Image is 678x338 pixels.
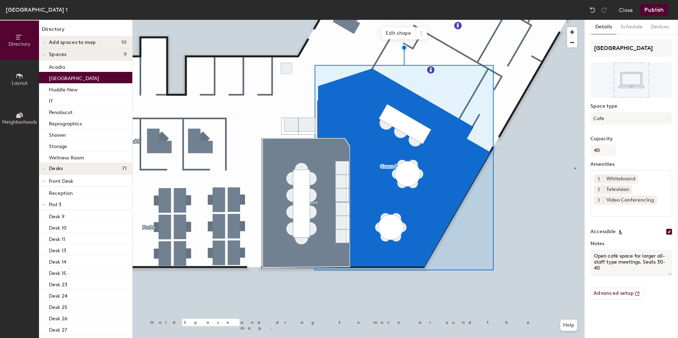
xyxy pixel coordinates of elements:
[647,20,673,34] button: Devices
[49,246,66,254] p: Desk 13
[49,302,67,310] p: Desk 25
[12,80,28,86] span: Layout
[49,40,96,45] span: Add spaces to map
[590,103,672,109] label: Space type
[49,234,65,242] p: Desk 11
[598,186,600,193] span: 1
[49,62,65,70] p: Acadia
[49,153,84,161] p: Wellness Room
[49,119,82,127] p: Reprographics
[590,229,616,235] label: Accessible
[598,175,600,183] span: 1
[49,188,73,196] p: Reception
[49,166,63,171] span: Desks
[49,212,65,220] p: Desk 9
[382,27,416,39] span: Edit shape
[594,196,603,205] button: 1
[49,130,66,138] p: Shower
[590,249,672,276] textarea: Open café space for larger all-staff type meetings. Seats 30-40
[49,202,61,208] span: Pod 3
[49,52,67,57] span: Spaces
[594,174,603,184] button: 1
[49,141,67,150] p: Storage
[49,291,67,299] p: Desk 24
[603,185,632,194] div: Television
[49,85,78,93] p: Huddle New
[49,257,66,265] p: Desk 14
[49,280,67,288] p: Desk 23
[598,197,600,204] span: 1
[49,268,66,276] p: Desk 15
[560,320,577,331] button: Help
[590,112,672,125] button: Cafe
[49,73,99,81] p: [GEOGRAPHIC_DATA]
[640,4,668,16] button: Publish
[49,314,67,322] p: Desk 26
[619,4,633,16] button: Close
[49,96,53,104] p: IT
[121,40,127,45] span: 10
[603,174,638,184] div: Whiteboard
[39,26,132,36] h1: Directory
[9,41,30,47] span: Directory
[2,119,37,125] span: Neighborhoods
[6,5,68,14] div: [GEOGRAPHIC_DATA] 1
[603,196,657,205] div: Video Conferencing
[49,178,73,184] span: Front Desk
[124,52,127,57] span: 9
[590,136,672,142] label: Capacity
[49,107,73,116] p: Penobscot
[49,223,67,231] p: Desk 10
[590,62,672,98] img: The space named Casco Bay Cafe
[589,6,596,13] img: Undo
[122,166,127,171] span: 71
[590,241,672,247] label: Notes
[590,162,672,167] label: Amenities
[591,20,616,34] button: Details
[594,185,603,194] button: 1
[590,288,644,300] button: Advanced setup
[600,6,607,13] img: Redo
[616,20,647,34] button: Schedule
[49,325,67,333] p: Desk 27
